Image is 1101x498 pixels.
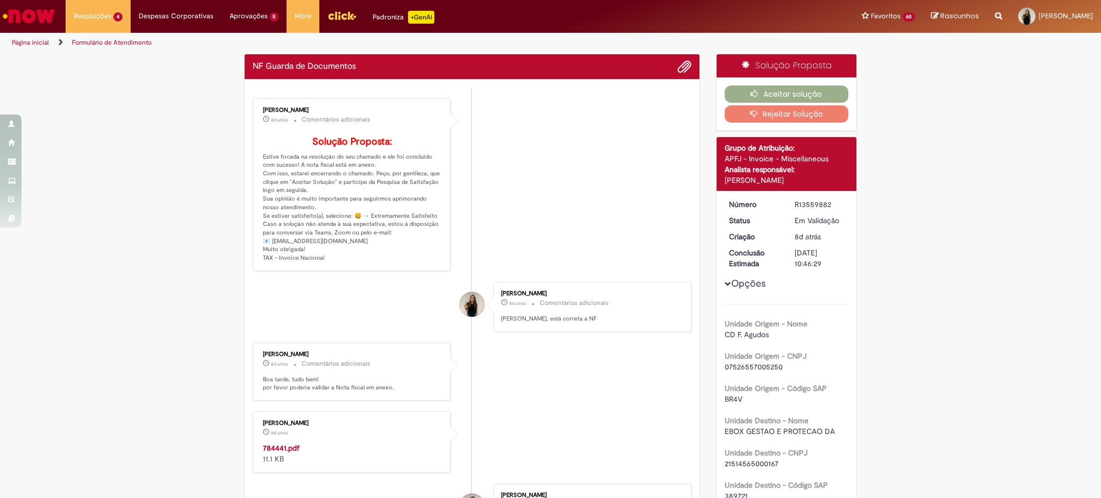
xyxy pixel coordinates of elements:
[725,394,742,404] span: BR4V
[721,247,787,269] dt: Conclusão Estimada
[725,175,849,186] div: [PERSON_NAME]
[271,117,288,123] span: 8d atrás
[871,11,900,22] span: Favoritos
[940,11,979,21] span: Rascunhos
[1039,11,1093,20] span: [PERSON_NAME]
[302,115,370,124] small: Comentários adicionais
[263,351,442,358] div: [PERSON_NAME]
[725,416,809,425] b: Unidade Destino - Nome
[795,232,821,241] span: 8d atrás
[509,300,526,307] time: 23/09/2025 17:55:00
[509,300,526,307] span: 8d atrás
[253,62,356,72] h2: NF Guarda de Documentos Histórico de tíquete
[271,430,288,436] span: 8d atrás
[271,361,288,367] time: 23/09/2025 17:47:52
[795,231,845,242] div: 23/09/2025 15:39:16
[725,319,807,329] b: Unidade Origem - Nome
[721,199,787,210] dt: Número
[725,362,783,372] span: 07526557005250
[717,54,857,77] div: Solução Proposta
[903,12,915,22] span: 60
[72,38,152,47] a: Formulário de Atendimento
[721,215,787,226] dt: Status
[263,137,442,262] p: Estive focada na resolução do seu chamado e ele foi concluído com sucesso! A nota fiscal está em ...
[725,480,828,490] b: Unidade Destino - Código SAP
[12,38,49,47] a: Página inicial
[501,290,680,297] div: [PERSON_NAME]
[725,153,849,164] div: APFJ - Invoice - Miscellaneous
[725,448,807,458] b: Unidade Destino - CNPJ
[263,375,442,392] p: Boa tarde, tudo bem! por favor poderia validar a Nota fiscal em anexo.
[501,315,680,323] p: [PERSON_NAME], está correta a NF
[795,215,845,226] div: Em Validação
[540,298,609,308] small: Comentários adicionais
[725,105,849,123] button: Rejeitar Solução
[725,164,849,175] div: Analista responsável:
[263,443,299,453] a: 784441.pdf
[725,459,778,468] span: 21514565000167
[725,426,835,436] span: EBOX GESTAO E PROTECAO DA
[795,199,845,210] div: R13559882
[677,60,691,74] button: Adicionar anexos
[795,232,821,241] time: 23/09/2025 15:39:16
[270,12,279,22] span: 5
[725,143,849,153] div: Grupo de Atribuição:
[725,351,806,361] b: Unidade Origem - CNPJ
[8,33,726,53] ul: Trilhas de página
[408,11,434,24] p: +GenAi
[74,11,111,22] span: Requisições
[1,5,56,27] img: ServiceNow
[230,11,268,22] span: Aprovações
[327,8,356,24] img: click_logo_yellow_360x200.png
[795,247,845,269] div: [DATE] 10:46:29
[263,443,442,464] div: 11.1 KB
[271,117,288,123] time: 24/09/2025 11:02:59
[725,86,849,103] button: Aceitar solução
[931,11,979,22] a: Rascunhos
[263,420,442,426] div: [PERSON_NAME]
[721,231,787,242] dt: Criação
[725,330,769,339] span: CD F. Agudos
[302,359,370,368] small: Comentários adicionais
[373,11,434,24] div: Padroniza
[295,11,311,22] span: More
[263,107,442,113] div: [PERSON_NAME]
[113,12,123,22] span: 4
[725,383,827,393] b: Unidade Origem - Código SAP
[271,361,288,367] span: 8d atrás
[139,11,213,22] span: Despesas Corporativas
[312,136,392,148] b: Solução Proposta:
[271,430,288,436] time: 23/09/2025 17:46:50
[460,292,484,317] div: Natali Fernanda Garcia Alonso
